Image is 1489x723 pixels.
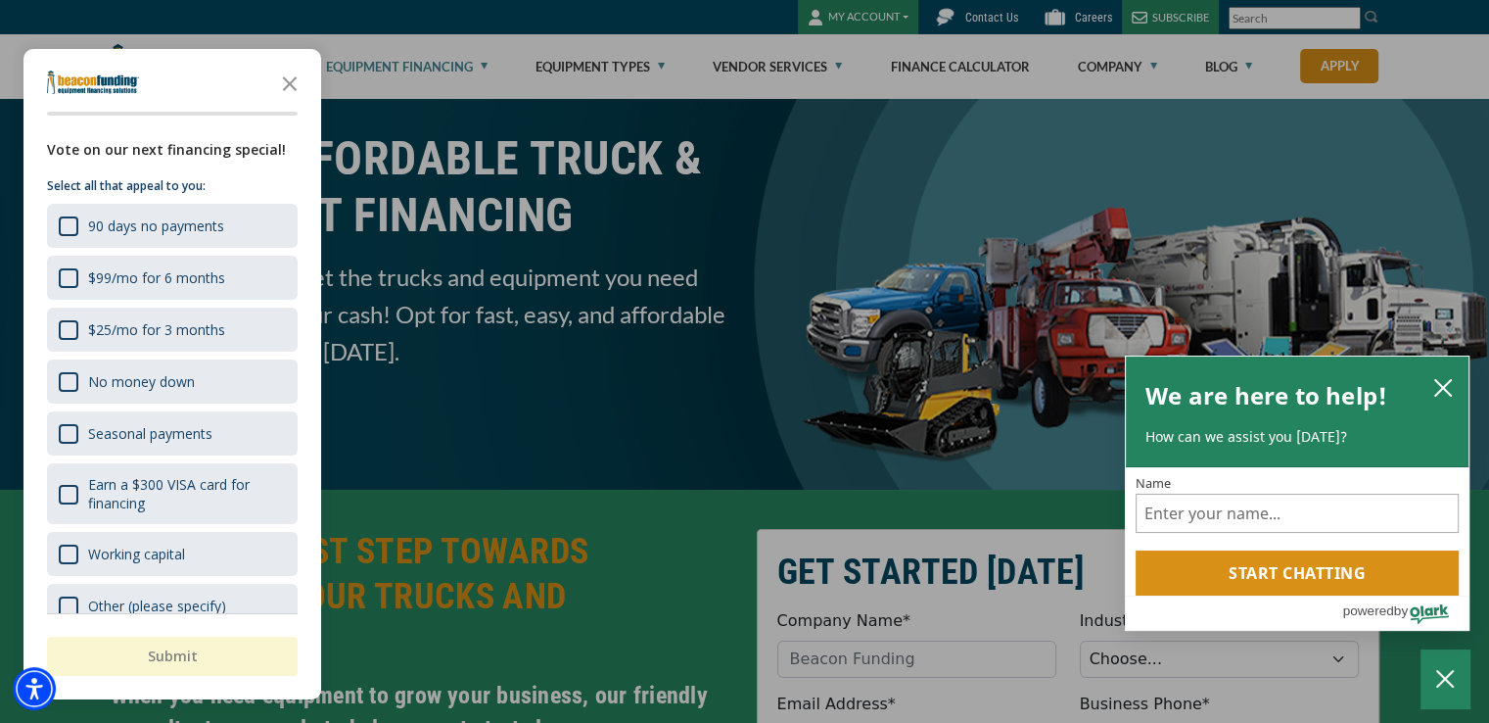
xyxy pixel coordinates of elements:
button: close chatbox [1427,373,1459,401]
p: How can we assist you [DATE]? [1145,427,1449,447]
div: Other (please specify) [88,597,226,615]
div: $99/mo for 6 months [88,268,225,287]
img: Company logo [47,71,139,94]
p: Select all that appeal to you: [47,176,298,196]
div: Working capital [88,545,185,563]
div: Earn a $300 VISA card for financing [47,463,298,524]
div: Seasonal payments [47,411,298,456]
div: Earn a $300 VISA card for financing [88,475,286,512]
div: Other (please specify) [47,584,298,628]
div: olark chatbox [1125,356,1469,632]
div: Vote on our next financing special! [47,139,298,161]
div: Working capital [47,532,298,576]
button: Start chatting [1136,551,1459,596]
div: Accessibility Menu [13,667,56,710]
div: Seasonal payments [88,424,212,443]
div: Survey [23,49,321,699]
a: Powered by Olark [1342,597,1468,630]
div: $25/mo for 3 months [47,308,298,352]
div: $99/mo for 6 months [47,256,298,300]
div: No money down [88,372,195,391]
div: 90 days no payments [88,217,224,235]
button: Submit [47,637,298,676]
div: No money down [47,360,298,404]
h2: We are here to help! [1145,376,1387,415]
input: Name [1136,494,1459,533]
span: powered [1342,599,1393,623]
button: Close the survey [270,63,309,102]
label: Name [1136,477,1459,490]
button: Close Chatbox [1420,650,1469,708]
div: $25/mo for 3 months [88,320,225,339]
span: by [1394,599,1408,623]
div: 90 days no payments [47,204,298,248]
